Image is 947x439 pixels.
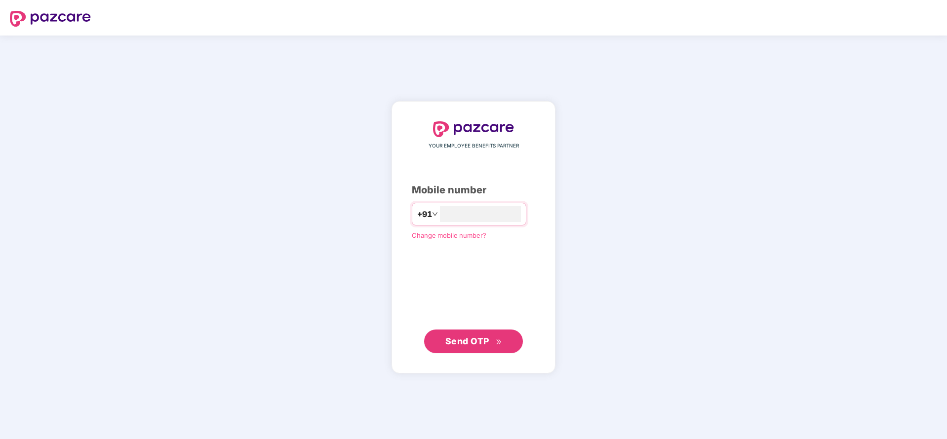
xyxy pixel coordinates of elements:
[412,183,535,198] div: Mobile number
[417,208,432,220] span: +91
[424,329,523,353] button: Send OTPdouble-right
[496,339,502,345] span: double-right
[10,11,91,27] img: logo
[433,121,514,137] img: logo
[432,211,438,217] span: down
[429,142,519,150] span: YOUR EMPLOYEE BENEFITS PARTNER
[445,336,489,346] span: Send OTP
[412,231,486,239] a: Change mobile number?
